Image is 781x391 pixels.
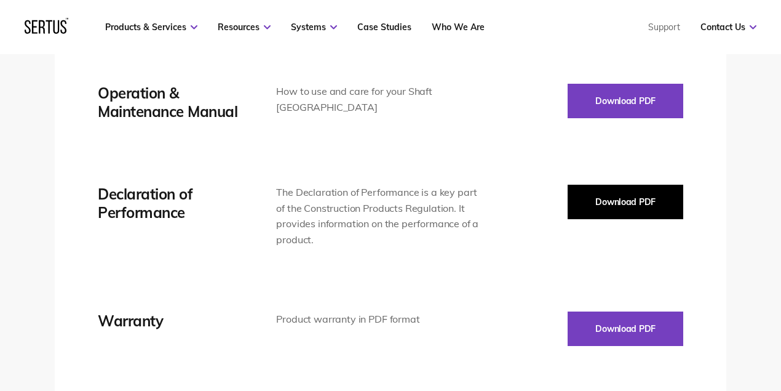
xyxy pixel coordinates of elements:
div: Warranty [98,312,239,330]
a: Support [648,22,680,33]
div: How to use and care for your Shaft [GEOGRAPHIC_DATA] [276,84,480,115]
a: Contact Us [700,22,756,33]
a: Systems [291,22,337,33]
a: Case Studies [357,22,411,33]
div: Product warranty in PDF format [276,312,480,328]
button: Download PDF [568,185,683,219]
iframe: Chat Widget [560,248,781,391]
div: The Declaration of Performance is a key part of the Construction Products Regulation. It provides... [276,185,480,248]
a: Products & Services [105,22,197,33]
button: Download PDF [568,84,683,118]
div: Widżet czatu [560,248,781,391]
div: Operation & Maintenance Manual [98,84,239,121]
div: Declaration of Performance [98,185,239,222]
a: Resources [218,22,271,33]
a: Who We Are [432,22,485,33]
